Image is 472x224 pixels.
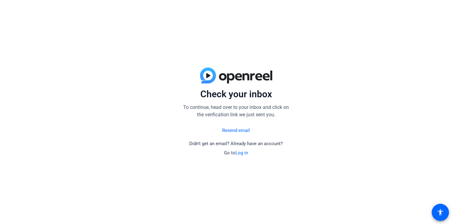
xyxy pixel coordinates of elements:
[181,88,291,100] p: Check your inbox
[235,150,248,156] a: Log in
[437,209,444,216] mat-icon: accessibility
[181,104,291,118] p: To continue, head over to your inbox and click on the verification link we just sent you.
[222,127,250,134] a: Resend email
[200,68,272,83] img: blue-gradient.svg
[224,150,248,156] span: Go to
[189,141,283,146] span: Didn't get an email? Already have an account?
